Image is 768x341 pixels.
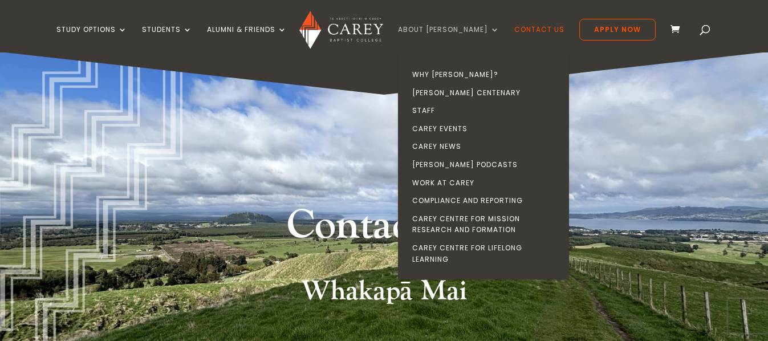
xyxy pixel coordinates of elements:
[401,192,572,210] a: Compliance and Reporting
[207,26,287,52] a: Alumni & Friends
[401,120,572,138] a: Carey Events
[77,275,692,314] h2: Whakapā Mai
[56,26,127,52] a: Study Options
[514,26,564,52] a: Contact Us
[401,84,572,102] a: [PERSON_NAME] Centenary
[299,11,383,49] img: Carey Baptist College
[142,26,192,52] a: Students
[401,66,572,84] a: Why [PERSON_NAME]?
[398,26,499,52] a: About [PERSON_NAME]
[579,19,656,40] a: Apply Now
[401,239,572,268] a: Carey Centre for Lifelong Learning
[401,210,572,239] a: Carey Centre for Mission Research and Formation
[401,156,572,174] a: [PERSON_NAME] Podcasts
[401,137,572,156] a: Carey News
[401,174,572,192] a: Work at Carey
[170,199,598,258] h1: Contact Us
[401,102,572,120] a: Staff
